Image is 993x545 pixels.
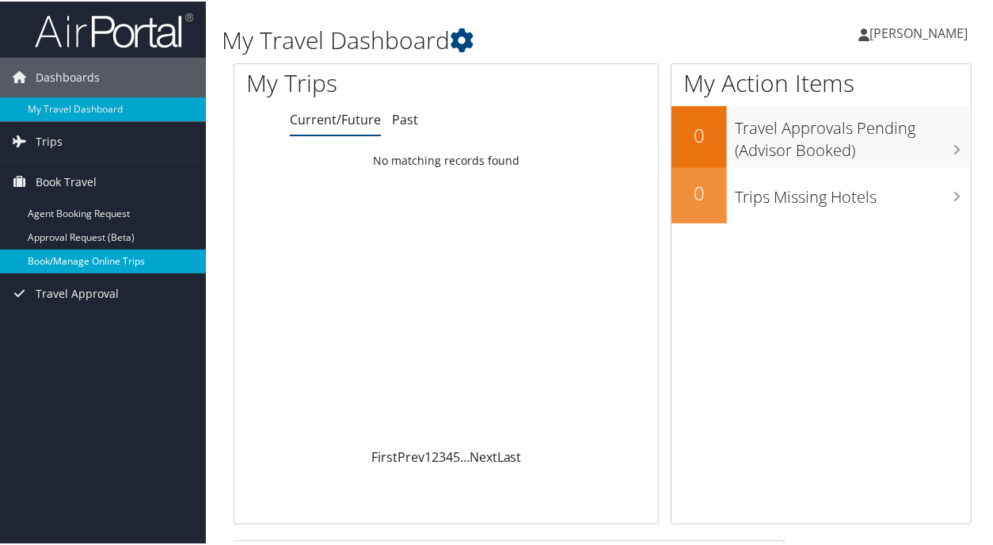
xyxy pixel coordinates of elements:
a: First [371,447,398,464]
a: 1 [424,447,432,464]
a: 2 [432,447,439,464]
a: Last [497,447,522,464]
a: 0Trips Missing Hotels [672,166,971,222]
h2: 0 [672,178,727,205]
a: [PERSON_NAME] [858,8,983,55]
a: 4 [446,447,453,464]
span: Travel Approval [36,272,119,312]
a: Past [392,109,418,127]
a: Current/Future [290,109,381,127]
span: … [460,447,470,464]
a: Prev [398,447,424,464]
h1: My Trips [246,65,470,98]
span: Book Travel [36,161,97,200]
span: Dashboards [36,56,100,96]
td: No matching records found [234,145,658,173]
h3: Trips Missing Hotels [735,177,971,207]
a: 3 [439,447,446,464]
h1: My Action Items [672,65,971,98]
span: [PERSON_NAME] [869,23,968,40]
a: 5 [453,447,460,464]
img: airportal-logo.png [35,10,193,48]
span: Trips [36,120,63,160]
h1: My Travel Dashboard [222,22,729,55]
h2: 0 [672,120,727,147]
a: 0Travel Approvals Pending (Advisor Booked) [672,105,971,166]
h3: Travel Approvals Pending (Advisor Booked) [735,108,971,160]
a: Next [470,447,497,464]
